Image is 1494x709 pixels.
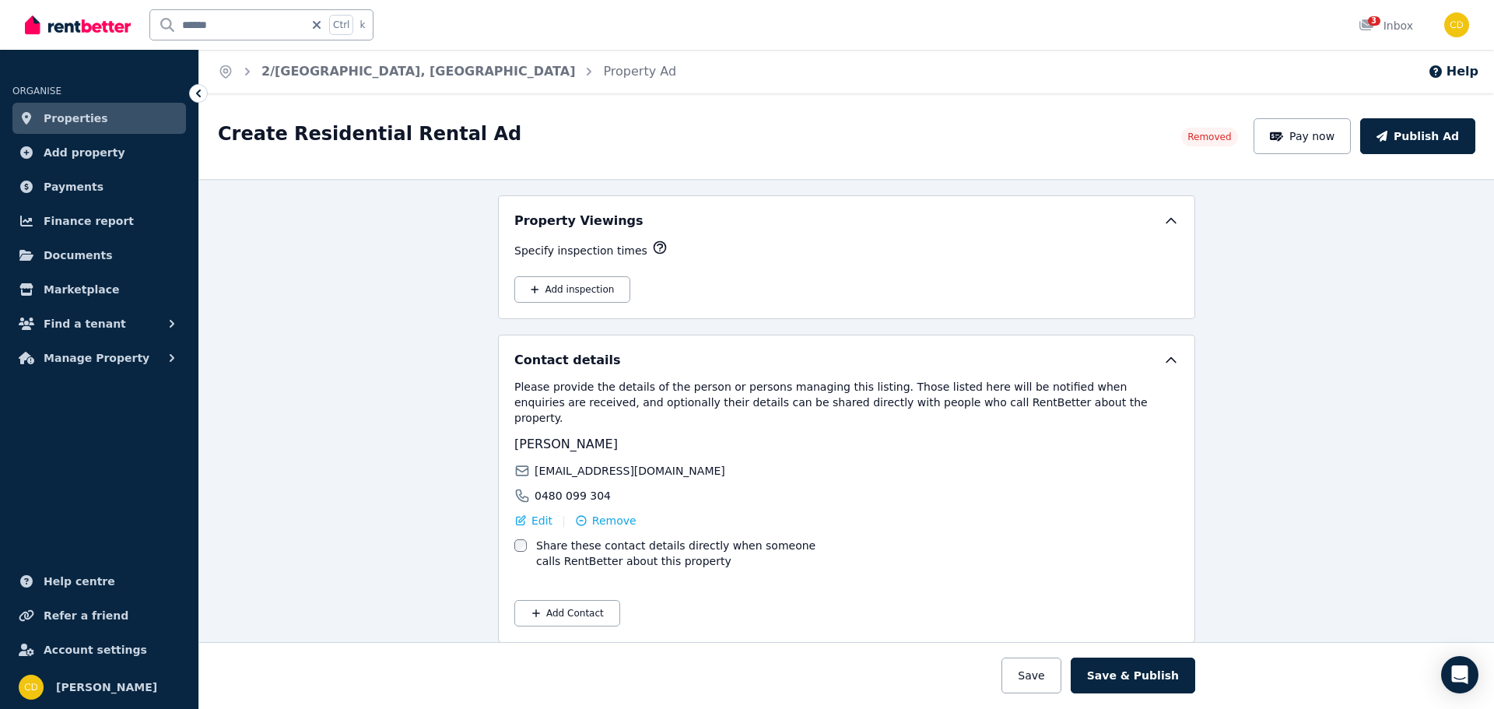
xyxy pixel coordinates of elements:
img: Chris Dimitropoulos [19,675,44,700]
h5: Contact details [514,351,621,370]
p: Please provide the details of the person or persons managing this listing. Those listed here will... [514,379,1179,426]
button: Add Contact [514,600,620,627]
div: Inbox [1359,18,1413,33]
button: Manage Property [12,342,186,374]
p: Specify inspection times [514,243,647,258]
span: | [562,513,566,528]
img: RentBetter [25,13,131,37]
a: Help centre [12,566,186,597]
label: Share these contact details directly when someone calls RentBetter about this property [536,538,842,569]
button: Save [1001,658,1061,693]
span: k [359,19,365,31]
a: Finance report [12,205,186,237]
span: [PERSON_NAME] [514,437,618,451]
span: Manage Property [44,349,149,367]
span: 3 [1368,16,1380,26]
span: Finance report [44,212,134,230]
span: [PERSON_NAME] [56,678,157,697]
span: Payments [44,177,103,196]
a: Payments [12,171,186,202]
span: Marketplace [44,280,119,299]
button: Remove [575,513,637,528]
span: Documents [44,246,113,265]
h5: Property Viewings [514,212,644,230]
a: Refer a friend [12,600,186,631]
div: Open Intercom Messenger [1441,656,1478,693]
a: Property Ad [603,64,676,79]
a: 2/[GEOGRAPHIC_DATA], [GEOGRAPHIC_DATA] [261,64,575,79]
button: Publish Ad [1360,118,1475,154]
a: Properties [12,103,186,134]
a: Add property [12,137,186,168]
button: Pay now [1254,118,1352,154]
span: Removed [1187,131,1231,143]
span: Refer a friend [44,606,128,625]
span: Add property [44,143,125,162]
h1: Create Residential Rental Ad [218,121,521,146]
span: [EMAIL_ADDRESS][DOMAIN_NAME] [535,463,725,479]
button: Edit [514,513,552,528]
span: Account settings [44,641,147,659]
button: Help [1428,62,1478,81]
nav: Breadcrumb [199,50,695,93]
img: Chris Dimitropoulos [1444,12,1469,37]
a: Marketplace [12,274,186,305]
span: Properties [44,109,108,128]
span: Find a tenant [44,314,126,333]
a: Documents [12,240,186,271]
span: Edit [531,513,552,528]
button: Add inspection [514,276,630,303]
button: Find a tenant [12,308,186,339]
span: Remove [592,513,637,528]
a: Account settings [12,634,186,665]
span: 0480 099 304 [535,488,611,504]
span: Ctrl [329,15,353,35]
span: ORGANISE [12,86,61,97]
button: Save & Publish [1071,658,1195,693]
span: Help centre [44,572,115,591]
